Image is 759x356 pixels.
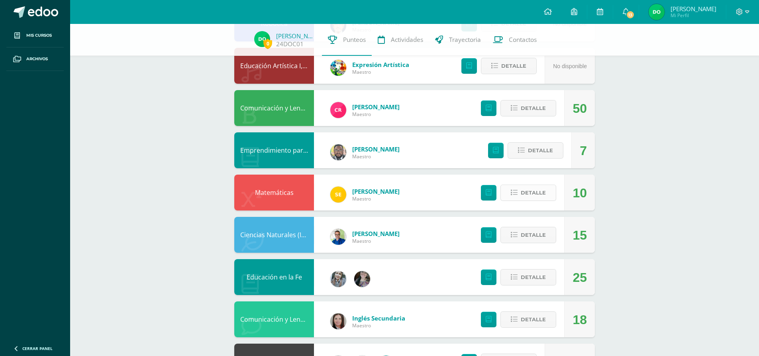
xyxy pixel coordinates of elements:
[500,311,556,328] button: Detalle
[553,63,587,69] span: No disponible
[573,175,587,211] div: 10
[234,90,314,126] div: Comunicación y Lenguaje, Idioma Español
[500,227,556,243] button: Detalle
[322,24,372,56] a: Punteos
[352,61,409,69] span: Expresión Artística
[352,322,405,329] span: Maestro
[276,32,316,40] a: [PERSON_NAME]
[580,133,587,169] div: 7
[234,259,314,295] div: Educación en la Fe
[573,217,587,253] div: 15
[330,313,346,329] img: 8af0450cf43d44e38c4a1497329761f3.png
[649,4,665,20] img: 5e20db720a5b619b5c2d760c4d5dd9b7.png
[671,5,716,13] span: [PERSON_NAME]
[352,230,400,238] span: [PERSON_NAME]
[509,35,537,44] span: Contactos
[352,187,400,195] span: [PERSON_NAME]
[330,60,346,76] img: 159e24a6ecedfdf8f489544946a573f0.png
[508,142,563,159] button: Detalle
[330,229,346,245] img: 692ded2a22070436d299c26f70cfa591.png
[330,187,346,203] img: 03c2987289e60ca238394da5f82a525a.png
[6,47,64,71] a: Archivos
[352,238,400,244] span: Maestro
[352,111,400,118] span: Maestro
[521,228,546,242] span: Detalle
[352,195,400,202] span: Maestro
[429,24,487,56] a: Trayectoria
[352,103,400,111] span: [PERSON_NAME]
[352,153,400,160] span: Maestro
[352,145,400,153] span: [PERSON_NAME]
[521,101,546,116] span: Detalle
[234,175,314,210] div: Matemáticas
[330,144,346,160] img: 712781701cd376c1a616437b5c60ae46.png
[26,56,48,62] span: Archivos
[352,314,405,322] span: Inglés Secundaria
[22,346,53,351] span: Cerrar panel
[352,69,409,75] span: Maestro
[372,24,429,56] a: Actividades
[354,271,370,287] img: 8322e32a4062cfa8b237c59eedf4f548.png
[501,59,526,73] span: Detalle
[500,269,556,285] button: Detalle
[573,90,587,126] div: 50
[234,48,314,84] div: Educación Artística I, Música y Danza
[481,58,537,74] button: Detalle
[6,24,64,47] a: Mis cursos
[26,32,52,39] span: Mis cursos
[500,100,556,116] button: Detalle
[449,35,481,44] span: Trayectoria
[521,185,546,200] span: Detalle
[254,31,270,47] img: 5e20db720a5b619b5c2d760c4d5dd9b7.png
[330,271,346,287] img: cba4c69ace659ae4cf02a5761d9a2473.png
[330,102,346,118] img: ab28fb4d7ed199cf7a34bbef56a79c5b.png
[263,39,272,49] span: 0
[276,40,304,48] a: 24DOC01
[391,35,423,44] span: Actividades
[671,12,716,19] span: Mi Perfil
[521,270,546,285] span: Detalle
[500,185,556,201] button: Detalle
[343,35,366,44] span: Punteos
[521,312,546,327] span: Detalle
[234,132,314,168] div: Emprendimiento para la Productividad
[234,301,314,337] div: Comunicación y Lenguaje, Idioma Extranjero Inglés
[573,302,587,338] div: 18
[528,143,553,158] span: Detalle
[234,217,314,253] div: Ciencias Naturales (Introducción a la Biología)
[626,10,635,19] span: 13
[573,260,587,295] div: 25
[487,24,543,56] a: Contactos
